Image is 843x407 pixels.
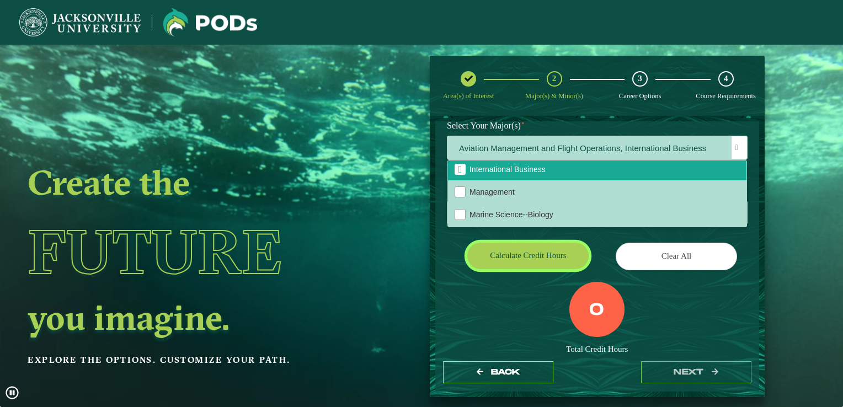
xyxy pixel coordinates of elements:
span: Career Options [619,92,661,100]
h1: Future [28,201,352,302]
span: Major(s) & Minor(s) [525,92,583,100]
div: Total Credit Hours [447,344,748,355]
span: Aviation Management and Flight Operations, International Business [447,136,747,160]
img: Jacksonville University logo [19,8,141,36]
h2: you imagine. [28,302,352,333]
p: Please select at least one Major [447,163,748,173]
span: Area(s) of Interest [443,92,494,100]
sup: ⋆ [521,119,525,127]
span: 4 [724,73,728,84]
button: next [641,361,751,384]
label: Select Your Minor(s) [439,180,756,201]
label: Select Your Major(s) [439,116,756,136]
p: Explore the options. Customize your path. [28,352,352,368]
span: Back [491,367,520,377]
h2: Create the [28,167,352,197]
button: Calculate credit hours [467,243,589,269]
li: International Business [448,158,746,180]
label: 0 [589,300,604,321]
span: 2 [552,73,557,84]
button: Back [443,361,553,384]
button: Clear All [616,243,737,270]
span: International Business [469,165,546,174]
li: Marketing [448,226,746,248]
span: Course Requirements [696,92,756,100]
span: Management [469,188,515,196]
img: Jacksonville University logo [163,8,257,36]
li: Management [448,180,746,203]
span: Marine Science--Biology [469,210,553,219]
span: 3 [638,73,642,84]
li: Marine Science--Biology [448,203,746,226]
